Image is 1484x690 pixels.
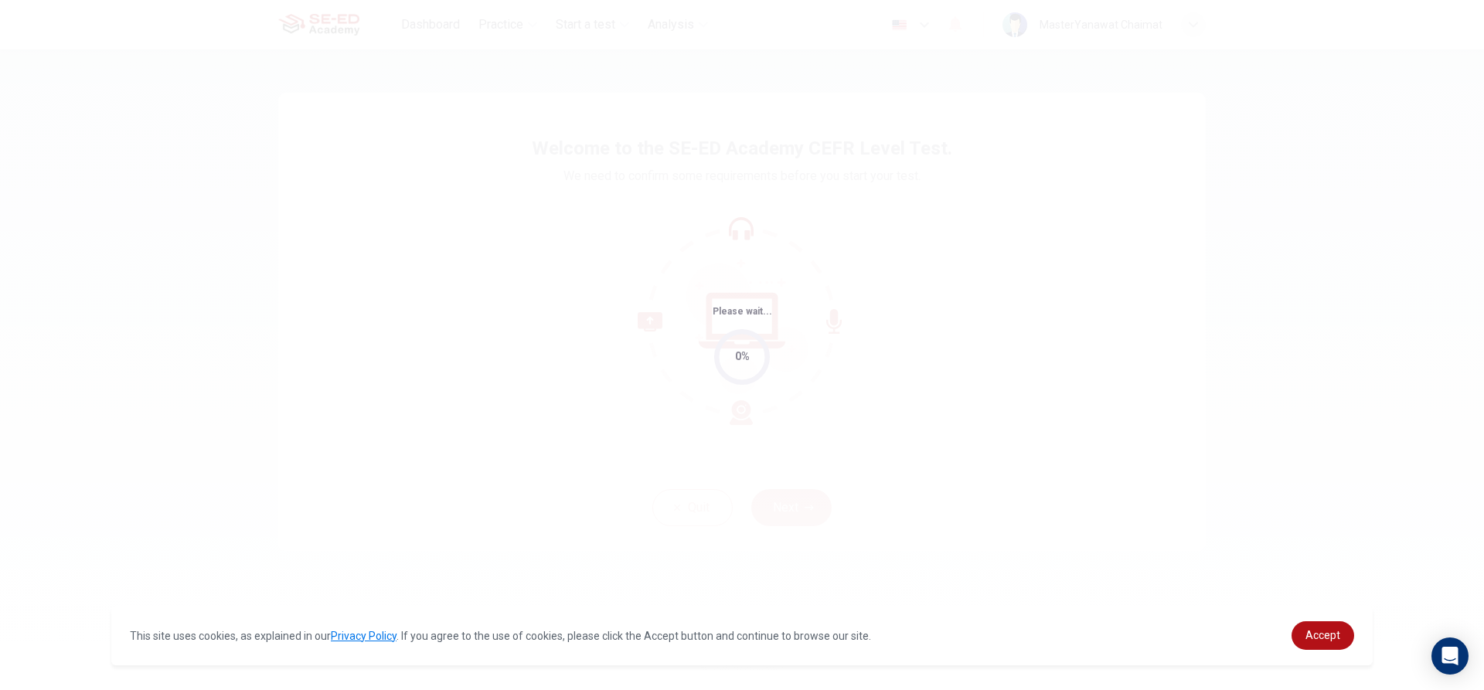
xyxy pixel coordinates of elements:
[713,306,772,317] span: Please wait...
[130,630,871,642] span: This site uses cookies, as explained in our . If you agree to the use of cookies, please click th...
[1305,629,1340,641] span: Accept
[735,348,750,365] div: 0%
[1292,621,1354,650] a: dismiss cookie message
[331,630,397,642] a: Privacy Policy
[111,606,1373,665] div: cookieconsent
[1431,637,1469,675] div: Open Intercom Messenger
